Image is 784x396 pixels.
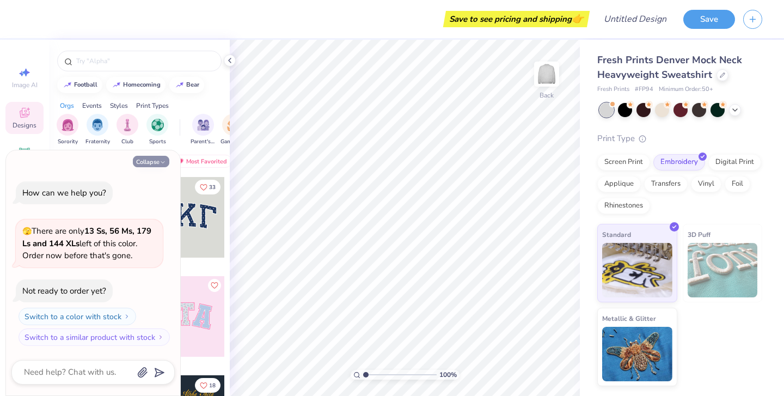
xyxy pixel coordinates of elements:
[157,334,164,340] img: Switch to a similar product with stock
[91,119,103,131] img: Fraternity Image
[191,114,216,146] button: filter button
[195,180,220,194] button: Like
[602,313,656,324] span: Metallic & Glitter
[117,114,138,146] button: filter button
[22,187,106,198] div: How can we help you?
[191,138,216,146] span: Parent's Weekend
[146,114,168,146] button: filter button
[439,370,457,380] span: 100 %
[597,154,650,170] div: Screen Print
[60,101,74,111] div: Orgs
[85,138,110,146] span: Fraternity
[602,327,672,381] img: Metallic & Glitter
[191,114,216,146] div: filter for Parent's Weekend
[691,176,721,192] div: Vinyl
[117,114,138,146] div: filter for Club
[683,10,735,29] button: Save
[110,101,128,111] div: Styles
[22,226,151,249] strong: 13 Ss, 56 Ms, 179 Ls and 144 XLs
[197,119,210,131] img: Parent's Weekend Image
[195,378,220,393] button: Like
[209,185,216,190] span: 33
[112,82,121,88] img: trend_line.gif
[175,82,184,88] img: trend_line.gif
[82,101,102,111] div: Events
[169,77,204,93] button: bear
[124,313,130,320] img: Switch to a color with stock
[635,85,653,94] span: # FP94
[85,114,110,146] div: filter for Fraternity
[597,85,629,94] span: Fresh Prints
[146,114,168,146] div: filter for Sports
[597,198,650,214] div: Rhinestones
[151,119,164,131] img: Sports Image
[186,82,199,88] div: bear
[708,154,761,170] div: Digital Print
[85,114,110,146] button: filter button
[57,77,102,93] button: football
[220,114,246,146] div: filter for Game Day
[133,156,169,167] button: Collapse
[136,101,169,111] div: Print Types
[688,243,758,297] img: 3D Puff
[572,12,584,25] span: 👉
[227,119,240,131] img: Game Day Image
[57,114,78,146] div: filter for Sorority
[19,308,136,325] button: Switch to a color with stock
[597,132,762,145] div: Print Type
[602,229,631,240] span: Standard
[63,82,72,88] img: trend_line.gif
[446,11,587,27] div: Save to see pricing and shipping
[220,138,246,146] span: Game Day
[12,81,38,89] span: Image AI
[121,138,133,146] span: Club
[58,138,78,146] span: Sorority
[653,154,705,170] div: Embroidery
[75,56,215,66] input: Try "Alpha"
[208,279,221,292] button: Like
[22,285,106,296] div: Not ready to order yet?
[74,82,97,88] div: football
[170,155,232,168] div: Most Favorited
[13,121,36,130] span: Designs
[123,82,161,88] div: homecoming
[536,63,558,85] img: Back
[659,85,713,94] span: Minimum Order: 50 +
[106,77,166,93] button: homecoming
[220,114,246,146] button: filter button
[19,328,170,346] button: Switch to a similar product with stock
[597,176,641,192] div: Applique
[644,176,688,192] div: Transfers
[209,383,216,388] span: 18
[22,226,32,236] span: 🫣
[597,53,742,81] span: Fresh Prints Denver Mock Neck Heavyweight Sweatshirt
[22,226,151,261] span: There are only left of this color. Order now before that's gone.
[602,243,672,297] img: Standard
[121,119,133,131] img: Club Image
[595,8,675,30] input: Untitled Design
[62,119,74,131] img: Sorority Image
[688,229,710,240] span: 3D Puff
[149,138,166,146] span: Sports
[540,90,554,100] div: Back
[57,114,78,146] button: filter button
[725,176,750,192] div: Foil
